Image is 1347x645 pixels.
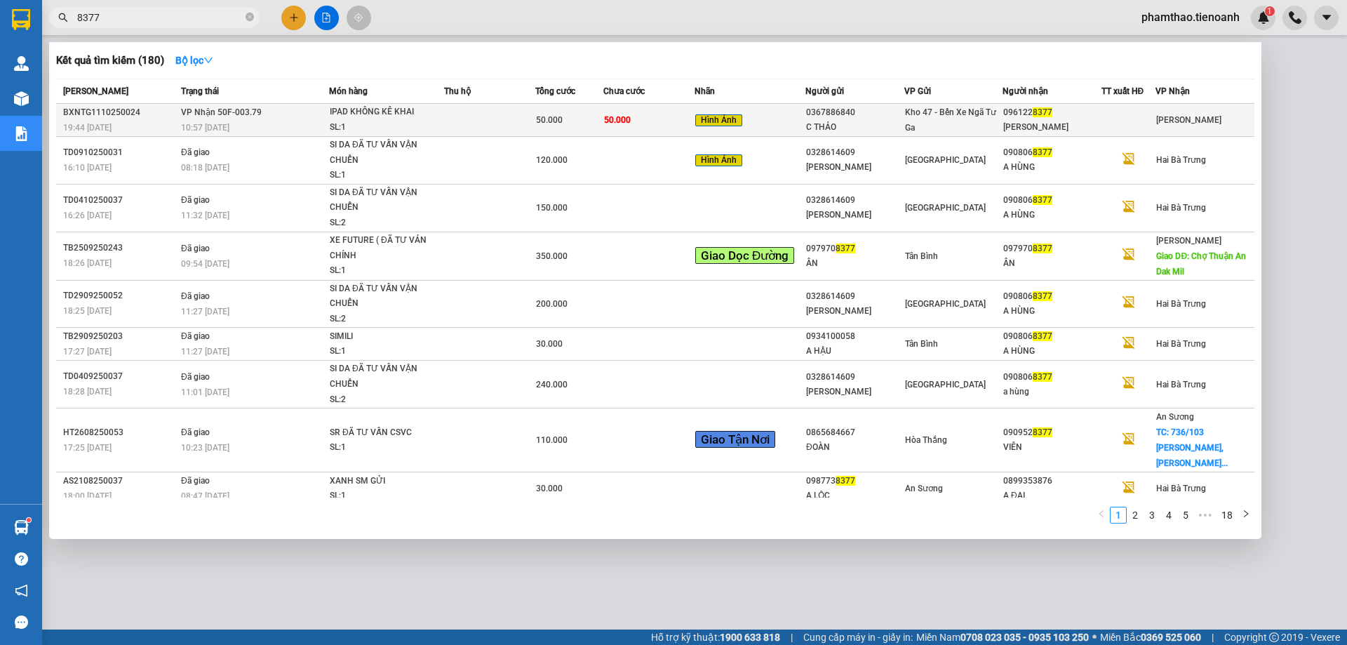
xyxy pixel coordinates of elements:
span: VP Nhận 50F-003.79 [181,107,262,117]
strong: NHẬN HÀNG NHANH - GIAO TỐC HÀNH [55,23,194,32]
div: 098773 [806,474,904,488]
div: SL: 1 [330,263,435,279]
a: 4 [1161,507,1177,523]
span: 10:23 [DATE] [181,443,229,453]
img: solution-icon [14,126,29,141]
span: 8377 [1033,291,1052,301]
span: Chưa cước [603,86,645,96]
img: logo-vxr [12,9,30,30]
span: ••• [1194,507,1217,524]
span: 200.000 [536,299,568,309]
span: [PERSON_NAME] [1156,236,1221,246]
div: 090952 [1003,425,1101,440]
span: [GEOGRAPHIC_DATA] [905,203,986,213]
span: ĐT:0905 22 58 58 [6,84,58,91]
span: VP Nhận [1155,86,1190,96]
span: message [15,616,28,629]
li: 5 [1177,507,1194,524]
div: 097970 [806,241,904,256]
div: 090806 [1003,289,1101,304]
span: An Sương [1156,412,1194,422]
span: 120.000 [536,155,568,165]
span: 19:44 [DATE] [63,123,112,133]
a: 2 [1127,507,1143,523]
span: TC: 736/103 [PERSON_NAME], [PERSON_NAME]... [1156,427,1228,468]
span: Đã giao [181,291,210,301]
span: Hòa Thắng [905,435,947,445]
div: 090806 [1003,370,1101,385]
div: SL: 1 [330,120,435,135]
span: 8377 [1033,331,1052,341]
div: 0865684667 [806,425,904,440]
span: Giao Dọc Đường [695,247,794,264]
li: Previous Page [1093,507,1110,524]
div: A LỘC [806,488,904,503]
span: left [1097,510,1106,518]
div: SL: 2 [330,215,435,231]
span: search [58,13,68,22]
span: ĐT: 0935 82 08 08 [107,84,161,91]
span: Hình Ảnh [695,114,742,127]
div: A ĐẠI [1003,488,1101,503]
div: 096122 [1003,105,1101,120]
span: 350.000 [536,251,568,261]
div: 097970 [1003,241,1101,256]
li: Next 5 Pages [1194,507,1217,524]
span: close-circle [246,11,254,25]
span: Đã giao [181,244,210,253]
div: SIMILI [330,329,435,345]
div: 090806 [1003,329,1101,344]
span: 17:27 [DATE] [63,347,112,357]
li: 3 [1144,507,1160,524]
span: 11:32 [DATE] [181,211,229,220]
div: ÂN [806,256,904,271]
span: 18:28 [DATE] [63,387,112,397]
div: VIÊN [1003,440,1101,455]
span: 17:25 [DATE] [63,443,112,453]
span: 11:27 [DATE] [181,307,229,317]
div: XANH SM GỬI [330,474,435,489]
li: Next Page [1238,507,1254,524]
div: A HÙNG [1003,208,1101,222]
span: Đã giao [181,427,210,437]
img: warehouse-icon [14,56,29,71]
span: question-circle [15,552,28,566]
div: 090806 [1003,145,1101,160]
span: Đã giao [181,195,210,205]
span: 30.000 [536,339,563,349]
img: warehouse-icon [14,91,29,106]
span: 18:00 [DATE] [63,491,112,501]
div: AS2108250037 [63,474,177,488]
button: right [1238,507,1254,524]
span: 18:25 [DATE] [63,306,112,316]
span: Trạng thái [181,86,219,96]
li: 2 [1127,507,1144,524]
span: Hai Bà Trưng [1156,203,1206,213]
span: 30.000 [536,484,563,493]
span: [PERSON_NAME] [1156,115,1221,125]
span: notification [15,584,28,597]
span: Đã giao [181,372,210,382]
span: Hai Bà Trưng [1156,299,1206,309]
div: TD0410250037 [63,193,177,208]
span: 8377 [836,244,855,253]
div: SI DA ĐÃ TƯ VẤN VẬN CHUỂN [330,361,435,392]
span: down [203,55,213,65]
img: warehouse-icon [14,520,29,535]
span: 8377 [1033,107,1052,117]
span: Hai Bà Trưng [1156,155,1206,165]
div: XE FUTURE ( ĐÃ TƯ VÁN CHÍNH [330,233,435,263]
div: [PERSON_NAME] [806,304,904,319]
span: right [1242,510,1250,518]
div: BXNTG1110250024 [63,105,177,120]
div: 0328614609 [806,193,904,208]
span: Nhãn [695,86,715,96]
div: 0328614609 [806,370,904,385]
span: 50.000 [604,115,631,125]
button: Bộ lọcdown [164,49,224,72]
div: A HÙNG [1003,160,1101,175]
div: TB2509250243 [63,241,177,255]
div: ĐOÀN [806,440,904,455]
span: Hai Bà Trưng [1156,380,1206,390]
